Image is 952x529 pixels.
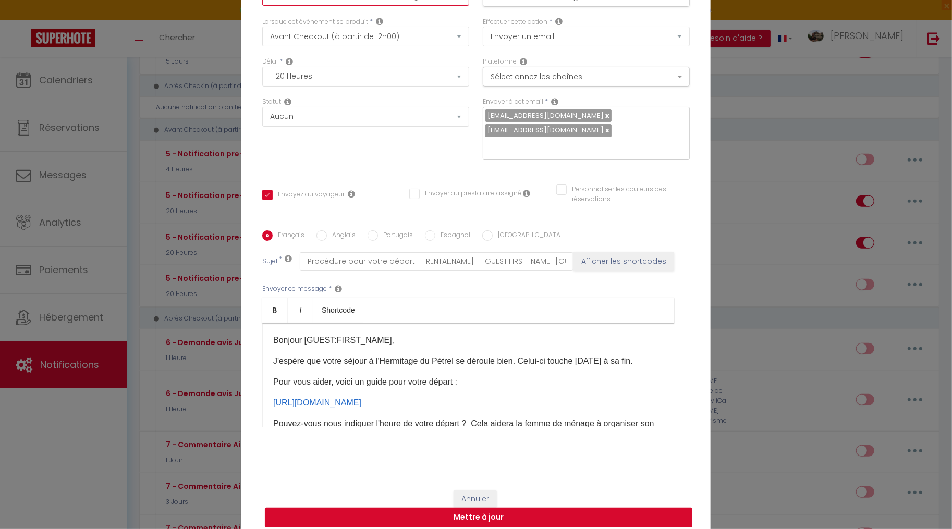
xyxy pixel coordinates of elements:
p: ​​ [273,397,663,409]
i: Message [335,285,342,293]
i: Subject [285,254,292,263]
p: J'espère que votre séjour à l'Hermitage du Pétrel se déroule bien. Celui-ci touche [DATE] à sa fin. [273,355,663,367]
label: Envoyer à cet email [483,97,543,107]
label: Effectuer cette action [483,17,547,27]
i: Booking status [284,97,291,106]
label: Sujet [262,256,278,267]
p: Pour vous aider, voici un guide pour votre départ : [273,376,663,388]
button: Ouvrir le widget de chat LiveChat [8,4,40,35]
button: Afficher les shortcodes [573,252,674,271]
label: [GEOGRAPHIC_DATA] [493,230,563,242]
label: Envoyer ce message [262,284,327,294]
label: Plateforme [483,57,517,67]
p: Bonjour [GUEST:FIRST_NAME], [273,334,663,347]
button: Sélectionnez les chaînes [483,67,690,87]
a: Shortcode [313,298,363,323]
label: Anglais [327,230,356,242]
label: Espagnol [435,230,470,242]
i: Event Occur [376,17,383,26]
a: Italic [288,298,313,323]
i: Envoyer au prestataire si il est assigné [523,189,530,198]
p: Pouvez-vous nous indiquer l'heure de votre départ ? Cela aidera la femme de ménage à organiser so... [273,417,663,442]
label: Statut [262,97,281,107]
button: Mettre à jour [265,508,692,527]
a: [URL][DOMAIN_NAME] [273,398,361,407]
span: [EMAIL_ADDRESS][DOMAIN_NAME] [487,125,604,135]
a: Bold [262,298,288,323]
label: Français [273,230,304,242]
span: [EMAIL_ADDRESS][DOMAIN_NAME] [487,110,604,120]
i: Action Time [286,57,293,66]
label: Délai [262,57,278,67]
i: Action Channel [520,57,527,66]
label: Lorsque cet événement se produit [262,17,368,27]
label: Portugais [378,230,413,242]
i: Envoyer au voyageur [348,190,355,198]
button: Annuler [454,490,497,508]
i: Action Type [555,17,563,26]
i: Recipient [551,97,558,106]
